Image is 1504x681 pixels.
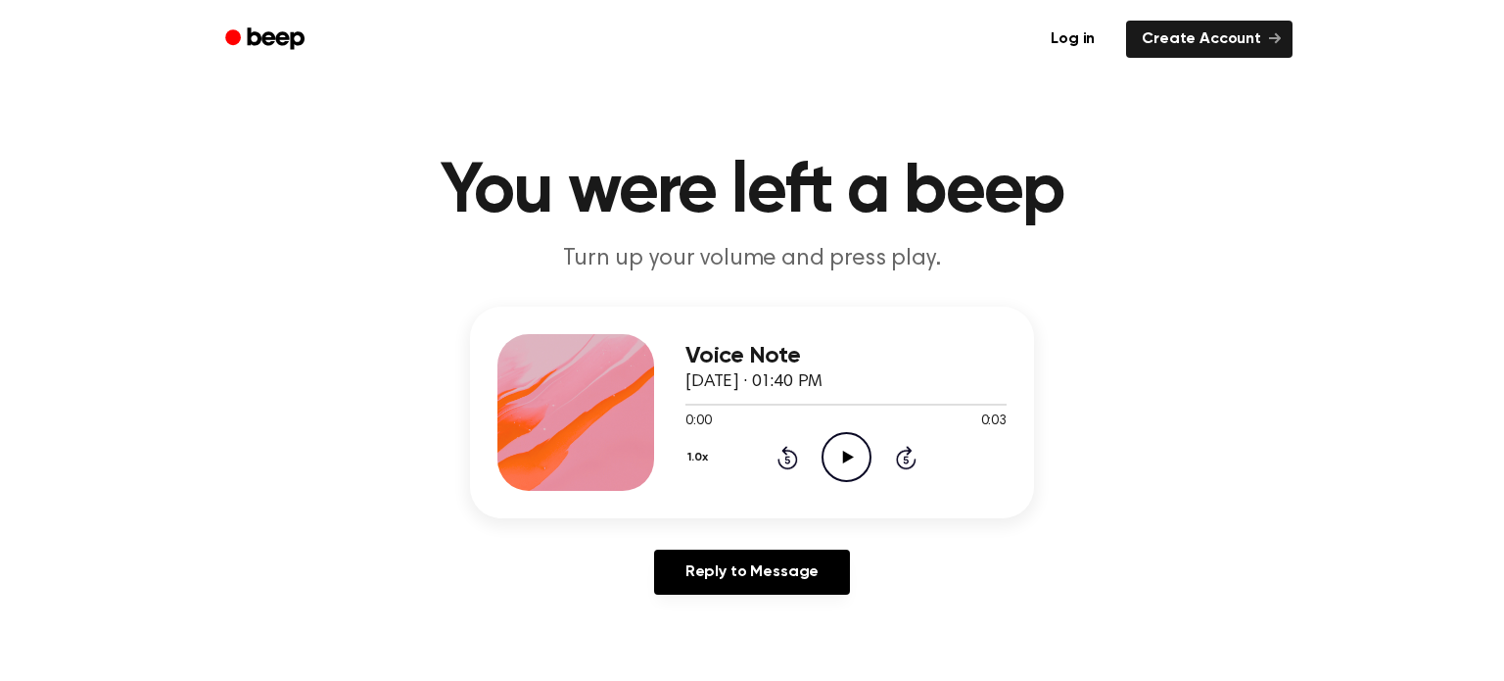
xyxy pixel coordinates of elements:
h1: You were left a beep [251,157,1253,227]
p: Turn up your volume and press play. [376,243,1128,275]
a: Reply to Message [654,550,850,595]
span: 0:00 [685,412,711,432]
button: 1.0x [685,441,715,474]
span: 0:03 [981,412,1007,432]
h3: Voice Note [685,343,1007,369]
span: [DATE] · 01:40 PM [685,373,822,391]
a: Create Account [1126,21,1292,58]
a: Beep [211,21,322,59]
a: Log in [1031,17,1114,62]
